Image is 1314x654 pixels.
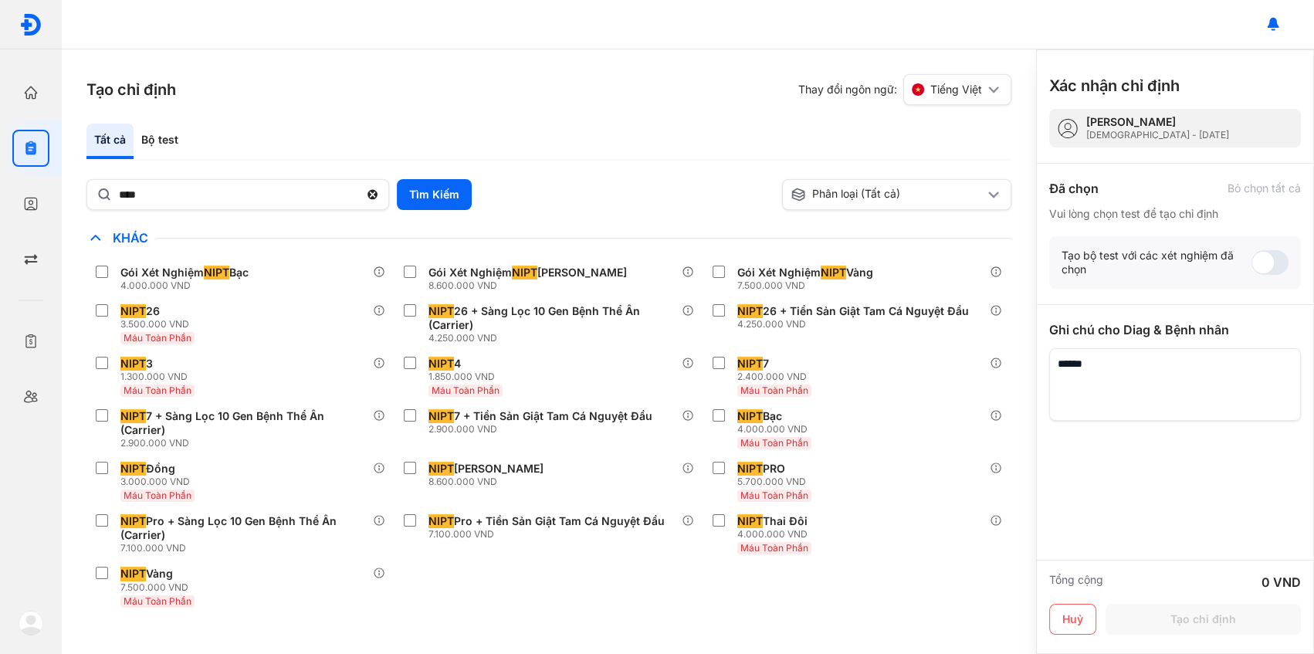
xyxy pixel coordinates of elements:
div: 8.600.000 VND [428,476,550,488]
span: NIPT [737,409,763,423]
div: 2.400.000 VND [737,371,814,383]
div: Đồng [120,462,175,476]
div: 7.500.000 VND [120,581,198,594]
div: [DEMOGRAPHIC_DATA] - [DATE] [1086,129,1229,141]
div: 2.900.000 VND [120,437,373,449]
span: Máu Toàn Phần [124,385,191,396]
span: NIPT [120,304,146,318]
div: 4.000.000 VND [737,528,814,540]
span: Máu Toàn Phần [740,490,808,501]
div: 4 [428,357,461,371]
span: NIPT [428,357,454,371]
div: 4.250.000 VND [737,318,975,330]
div: 7 + Tiền Sản Giật Tam Cá Nguyệt Đầu [428,409,652,423]
div: Ghi chú cho Diag & Bệnh nhân [1049,320,1301,339]
div: Gói Xét Nghiệm Vàng [737,266,873,280]
span: Tiếng Việt [930,83,982,97]
div: Thai Đôi [737,514,808,528]
span: NIPT [120,462,146,476]
div: 1.300.000 VND [120,371,198,383]
div: 26 + Tiền Sản Giật Tam Cá Nguyệt Đầu [737,304,969,318]
button: Huỷ [1049,604,1096,635]
div: Pro + Tiền Sản Giật Tam Cá Nguyệt Đầu [428,514,665,528]
div: 3.500.000 VND [120,318,198,330]
span: NIPT [120,357,146,371]
div: 7.500.000 VND [737,280,879,292]
div: 7.100.000 VND [120,542,373,554]
span: Máu Toàn Phần [740,385,808,396]
span: NIPT [428,409,454,423]
button: Tạo chỉ định [1106,604,1301,635]
div: 1.850.000 VND [428,371,506,383]
div: 8.600.000 VND [428,280,633,292]
span: NIPT [120,514,146,528]
h3: Xác nhận chỉ định [1049,75,1180,97]
span: NIPT [512,266,537,280]
div: [PERSON_NAME] [1086,115,1229,129]
div: 4.250.000 VND [428,332,681,344]
div: 3 [120,357,153,371]
div: 3.000.000 VND [120,476,198,488]
div: 2.900.000 VND [428,423,659,435]
div: 7 [737,357,769,371]
span: NIPT [821,266,846,280]
span: NIPT [737,514,763,528]
div: 26 + Sàng Lọc 10 Gen Bệnh Thể Ẩn (Carrier) [428,304,675,332]
div: Bỏ chọn tất cả [1228,181,1301,195]
div: Phân loại (Tất cả) [791,187,985,202]
div: Pro + Sàng Lọc 10 Gen Bệnh Thể Ẩn (Carrier) [120,514,367,542]
span: Máu Toàn Phần [124,332,191,344]
span: NIPT [428,462,454,476]
span: NIPT [204,266,229,280]
div: 26 [120,304,160,318]
div: [PERSON_NAME] [428,462,544,476]
div: Tất cả [86,124,134,159]
div: 0 VND [1262,573,1301,591]
img: logo [19,13,42,36]
div: Bộ test [134,124,186,159]
span: Khác [105,230,156,246]
div: Tổng cộng [1049,573,1103,591]
span: Máu Toàn Phần [740,437,808,449]
span: Máu Toàn Phần [124,595,191,607]
div: 4.000.000 VND [737,423,814,435]
span: NIPT [428,304,454,318]
span: NIPT [737,304,763,318]
div: Vàng [120,567,173,581]
div: Tạo bộ test với các xét nghiệm đã chọn [1062,249,1251,276]
span: NIPT [428,514,454,528]
img: logo [19,611,43,635]
div: 5.700.000 VND [737,476,814,488]
div: Thay đổi ngôn ngữ: [798,74,1011,105]
span: NIPT [737,462,763,476]
div: Vui lòng chọn test để tạo chỉ định [1049,207,1301,221]
div: Đã chọn [1049,179,1099,198]
div: Gói Xét Nghiệm [PERSON_NAME] [428,266,627,280]
div: Gói Xét Nghiệm Bạc [120,266,249,280]
span: Máu Toàn Phần [432,385,500,396]
h3: Tạo chỉ định [86,79,176,100]
button: Tìm Kiếm [397,179,472,210]
span: NIPT [120,567,146,581]
div: 4.000.000 VND [120,280,255,292]
div: PRO [737,462,785,476]
div: 7 + Sàng Lọc 10 Gen Bệnh Thể Ẩn (Carrier) [120,409,367,437]
span: NIPT [737,357,763,371]
span: NIPT [120,409,146,423]
div: 7.100.000 VND [428,528,671,540]
div: Bạc [737,409,782,423]
span: Máu Toàn Phần [740,542,808,554]
span: Máu Toàn Phần [124,490,191,501]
